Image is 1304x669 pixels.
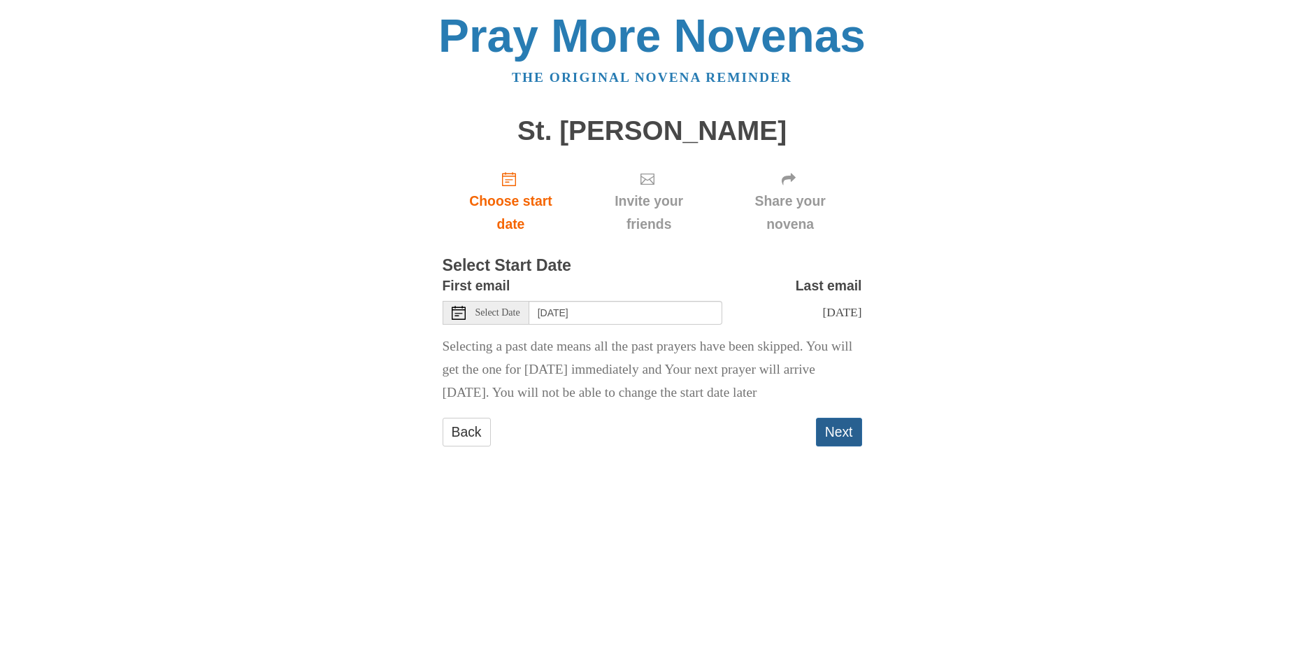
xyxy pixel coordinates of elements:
a: Choose start date [443,160,580,243]
h3: Select Start Date [443,257,862,275]
label: First email [443,274,510,297]
a: Pray More Novenas [438,10,866,62]
p: Selecting a past date means all the past prayers have been skipped. You will get the one for [DAT... [443,335,862,404]
span: Select Date [475,308,520,318]
a: Back [443,418,491,446]
div: Click "Next" to confirm your start date first. [719,160,862,243]
span: Invite your friends [593,190,704,236]
input: Use the arrow keys to pick a date [529,301,722,325]
span: [DATE] [822,305,861,319]
a: The original novena reminder [512,70,792,85]
button: Next [816,418,862,446]
span: Share your novena [733,190,848,236]
span: Choose start date [457,190,566,236]
div: Click "Next" to confirm your start date first. [579,160,718,243]
label: Last email [796,274,862,297]
h1: St. [PERSON_NAME] [443,116,862,146]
